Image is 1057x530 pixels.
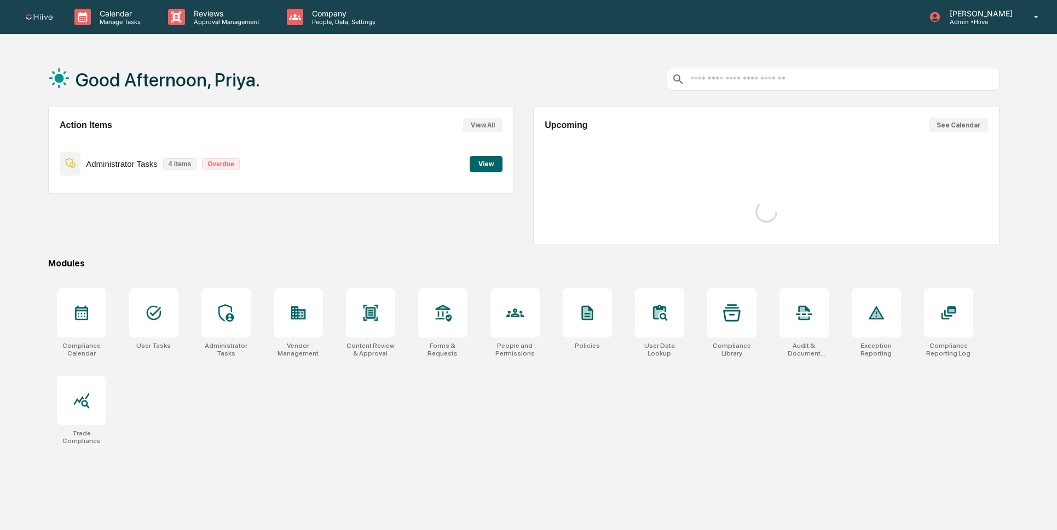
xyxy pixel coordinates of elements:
button: View [470,156,502,172]
div: Forms & Requests [418,342,467,357]
p: Admin • Hiive [941,18,1018,26]
h2: Upcoming [545,120,587,130]
p: 4 items [163,158,197,170]
a: View [470,158,502,168]
p: Reviews [185,9,265,18]
h1: Good Afternoon, Priya. [76,69,260,91]
div: Administrator Tasks [201,342,251,357]
h2: Action Items [60,120,112,130]
p: Approval Management [185,18,265,26]
div: Exception Reporting [852,342,901,357]
div: Compliance Calendar [57,342,106,357]
p: Calendar [91,9,146,18]
p: [PERSON_NAME] [941,9,1018,18]
button: See Calendar [929,118,988,132]
p: People, Data, Settings [303,18,381,26]
div: Audit & Document Logs [779,342,829,357]
p: Company [303,9,381,18]
div: Compliance Reporting Log [924,342,973,357]
button: View All [463,118,502,132]
div: Policies [575,342,600,350]
img: logo [26,14,53,20]
p: Administrator Tasks [86,159,158,168]
div: Vendor Management [274,342,323,357]
div: User Data Lookup [635,342,684,357]
div: Modules [48,258,1000,269]
div: People and Permissions [490,342,540,357]
div: Trade Compliance [57,429,106,445]
p: Manage Tasks [91,18,146,26]
p: Overdue [202,158,240,170]
div: Content Review & Approval [346,342,395,357]
div: User Tasks [136,342,171,350]
div: Compliance Library [707,342,756,357]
